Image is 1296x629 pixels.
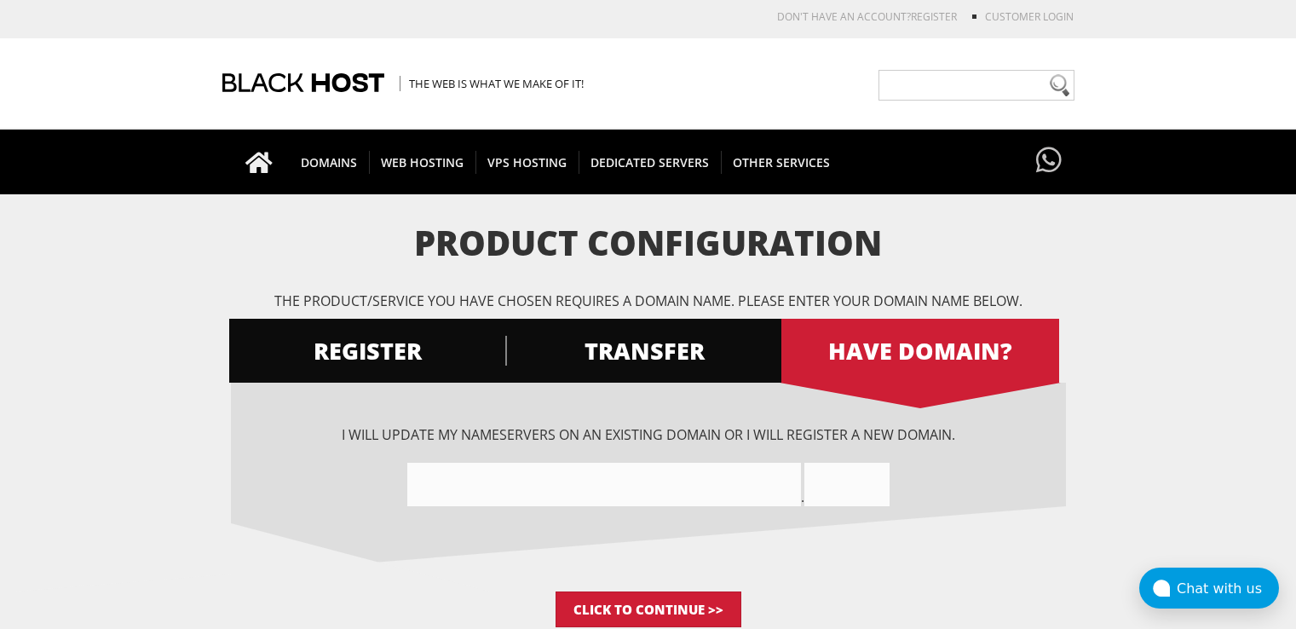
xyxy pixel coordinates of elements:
[229,336,507,366] span: REGISTER
[289,130,370,194] a: DOMAINS
[228,130,290,194] a: Go to homepage
[781,336,1059,366] span: HAVE DOMAIN?
[721,130,842,194] a: OTHER SERVICES
[878,70,1074,101] input: Need help?
[289,151,370,174] span: DOMAINS
[579,130,722,194] a: DEDICATED SERVERS
[231,224,1066,262] h1: Product Configuration
[369,130,476,194] a: WEB HOSTING
[231,425,1066,506] div: I will update my nameservers on an existing domain Or I will register a new domain.
[721,151,842,174] span: OTHER SERVICES
[505,319,783,383] a: TRANSFER
[475,151,579,174] span: VPS HOSTING
[505,336,783,366] span: TRANSFER
[475,130,579,194] a: VPS HOSTING
[231,291,1066,310] p: The product/service you have chosen requires a domain name. Please enter your domain name below.
[400,76,584,91] span: The Web is what we make of it!
[1139,568,1279,609] button: Chat with us
[781,319,1059,383] a: HAVE DOMAIN?
[1032,130,1066,193] a: Have questions?
[231,463,1066,506] div: .
[579,151,722,174] span: DEDICATED SERVERS
[1177,580,1279,597] div: Chat with us
[911,9,957,24] a: REGISTER
[752,9,957,24] li: Don't have an account?
[556,591,741,627] input: Click to Continue >>
[229,319,507,383] a: REGISTER
[369,151,476,174] span: WEB HOSTING
[985,9,1074,24] a: Customer Login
